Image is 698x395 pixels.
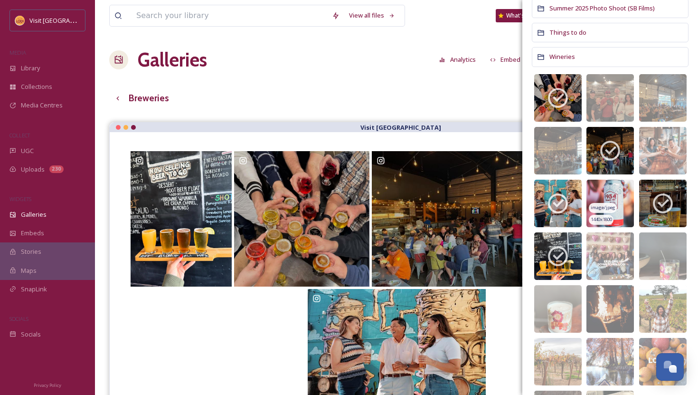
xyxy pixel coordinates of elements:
span: Visit [GEOGRAPHIC_DATA] [29,16,103,25]
strong: Visit [GEOGRAPHIC_DATA] [360,123,441,132]
img: 9183a228-fcd9-4189-8f6b-a390af3b03c5.jpg [534,74,582,122]
span: Privacy Policy [34,382,61,388]
a: Privacy Policy [34,379,61,390]
span: Maps [21,266,37,275]
img: b43304d4-8949-4d71-9436-e20000850c86.jpg [586,180,634,227]
span: UGC [21,146,34,155]
span: Wineries [549,52,575,61]
span: Stories [21,247,41,256]
a: Opens media popup. Media description: westoaknosh-3891176.jpg. [129,151,233,287]
span: COLLECT [9,132,30,139]
span: Things to do [549,28,586,37]
img: 7b0719a7-056e-4c22-8ace-9bcd334b1bd7.jpg [639,127,687,174]
img: cea88c91-6220-41c6-b3bc-24645410bce4.jpg [534,285,582,333]
img: d2bd84a0-fb3f-443a-baf5-77d51bc220bf.jpg [586,338,634,385]
button: Embed [485,50,526,69]
img: 57576194-22ac-4285-8b96-1bb82922ec4e.jpg [534,127,582,174]
img: fdd0e1f4-de12-4f6a-9880-fefc73998f2e.jpg [534,180,582,227]
span: SnapLink [21,285,47,294]
span: image/jpeg [591,204,615,211]
a: View all files [344,6,400,25]
img: b83d59ce-19a9-4c7b-b8a5-2636808b1e5b.jpg [639,232,687,280]
a: Analytics [434,50,485,69]
span: Summer 2025 Photo Shoot (SB Films) [549,4,655,12]
span: Galleries [21,210,47,219]
span: Media Centres [21,101,63,110]
img: bb51c6f9-107d-4d78-bccb-1382069d803b.jpg [586,74,634,122]
h3: Breweries [129,91,169,105]
span: SOCIALS [9,315,28,322]
img: Square%20Social%20Visit%20Lodi.png [15,16,25,25]
button: Analytics [434,50,481,69]
span: Uploads [21,165,45,174]
img: 9aa1b975-6683-413d-87bc-99d38baa3016.jpg [586,127,634,174]
img: 26f06b26-8e0e-4edf-b79e-71731f6e27c6.jpg [639,74,687,122]
input: Search your library [132,5,327,26]
span: MEDIA [9,49,26,56]
a: Galleries [138,46,207,74]
img: 4a30befd-91d7-4dec-9528-866186b3af5f.jpg [639,338,687,385]
img: f97c815d-fd7e-45c1-8a07-b99963aee0b3.jpg [586,285,634,333]
a: What's New [496,9,543,22]
span: Embeds [21,229,44,238]
button: Open Chat [656,353,684,381]
img: f2f61c12-e9cb-4964-8c78-56f80f3ff098.jpg [534,232,582,280]
span: Library [21,64,40,73]
img: c10293ff-3bbc-4264-a2e9-eb3d14f1d334.jpg [534,338,582,385]
span: 1440 x 1800 [591,216,612,223]
a: Opens media popup. Media description: brixandhops-6238322.jpg. [233,151,371,287]
span: Collections [21,82,52,91]
img: 17d95543-d7e0-4179-b574-02da01d1fd99.jpg [586,232,634,280]
span: Socials [21,330,41,339]
div: 230 [49,165,64,173]
img: 74dcc97c-f4f2-4753-806e-a97d0ceeb2a3.jpg [639,285,687,333]
img: 8c4a77aa-2b1f-47b8-b367-07d0154674f1.jpg [639,180,687,227]
a: Opens media popup. Media description: everyoneneedsasidehustle-18365934985123524.jpg. [370,151,553,287]
span: WIDGETS [9,195,31,202]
